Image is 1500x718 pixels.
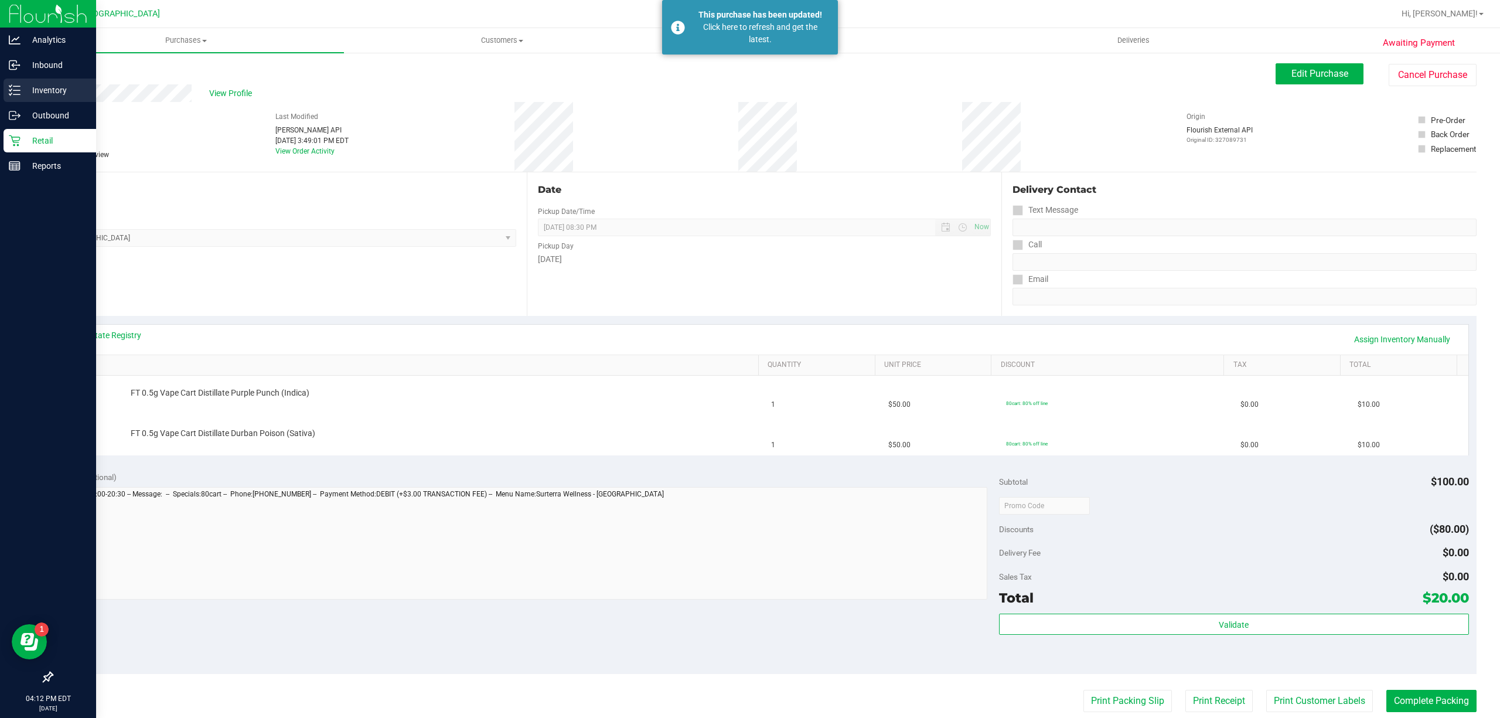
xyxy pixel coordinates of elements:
label: Pickup Day [538,241,574,251]
button: Print Customer Labels [1266,690,1373,712]
div: Location [52,183,516,197]
div: Delivery Contact [1012,183,1477,197]
span: $50.00 [888,399,911,410]
span: $0.00 [1240,399,1259,410]
p: Retail [21,134,91,148]
input: Format: (999) 999-9999 [1012,253,1477,271]
div: [PERSON_NAME] API [275,125,349,135]
a: Unit Price [884,360,987,370]
span: Tills [660,35,975,46]
span: Hi, [PERSON_NAME]! [1402,9,1478,18]
a: Assign Inventory Manually [1346,329,1458,349]
span: FT 0.5g Vape Cart Distillate Durban Poison (Sativa) [131,428,315,439]
inline-svg: Analytics [9,34,21,46]
span: View Profile [209,87,256,100]
div: Click here to refresh and get the latest. [691,21,829,46]
span: FT 0.5g Vape Cart Distillate Purple Punch (Indica) [131,387,309,399]
label: Email [1012,271,1048,288]
span: [GEOGRAPHIC_DATA] [80,9,160,19]
span: Total [999,590,1034,606]
span: $20.00 [1423,590,1469,606]
span: $10.00 [1358,399,1380,410]
inline-svg: Inventory [9,84,21,96]
span: $10.00 [1358,440,1380,451]
span: Deliveries [1102,35,1165,46]
label: Call [1012,236,1042,253]
div: This purchase has been updated! [691,9,829,21]
iframe: Resource center [12,624,47,659]
button: Cancel Purchase [1389,64,1477,86]
span: $0.00 [1443,570,1469,583]
label: Last Modified [275,111,318,122]
a: Discount [1001,360,1220,370]
label: Pickup Date/Time [538,206,595,217]
a: SKU [69,360,754,370]
div: [DATE] [538,253,991,266]
input: Promo Code [999,497,1090,515]
inline-svg: Reports [9,160,21,172]
div: Date [538,183,991,197]
span: 1 [771,399,775,410]
input: Format: (999) 999-9999 [1012,219,1477,236]
span: Awaiting Payment [1383,36,1455,50]
p: 04:12 PM EDT [5,693,91,704]
p: Analytics [21,33,91,47]
div: Pre-Order [1431,114,1465,126]
p: Reports [21,159,91,173]
a: Tax [1233,360,1336,370]
button: Validate [999,614,1469,635]
inline-svg: Retail [9,135,21,147]
a: Customers [344,28,660,53]
a: Purchases [28,28,344,53]
span: 80cart: 80% off line [1006,400,1048,406]
span: Discounts [999,519,1034,540]
iframe: Resource center unread badge [35,622,49,637]
p: Inbound [21,58,91,72]
inline-svg: Inbound [9,59,21,71]
span: Subtotal [999,477,1028,486]
span: Customers [345,35,659,46]
span: ($80.00) [1430,523,1469,535]
span: Edit Purchase [1291,68,1348,79]
span: $50.00 [888,440,911,451]
a: Deliveries [976,28,1291,53]
p: [DATE] [5,704,91,713]
span: $100.00 [1431,475,1469,488]
button: Print Packing Slip [1083,690,1172,712]
div: Replacement [1431,143,1476,155]
span: 1 [771,440,775,451]
button: Edit Purchase [1276,63,1363,84]
a: Quantity [768,360,870,370]
span: Validate [1219,620,1249,629]
a: View Order Activity [275,147,335,155]
p: Outbound [21,108,91,122]
span: $0.00 [1240,440,1259,451]
button: Complete Packing [1386,690,1477,712]
p: Original ID: 327089731 [1187,135,1253,144]
span: 80cart: 80% off line [1006,441,1048,447]
inline-svg: Outbound [9,110,21,121]
span: Sales Tax [999,572,1032,581]
label: Origin [1187,111,1205,122]
label: Text Message [1012,202,1078,219]
button: Print Receipt [1185,690,1253,712]
span: Delivery Fee [999,548,1041,557]
a: View State Registry [71,329,141,341]
div: Flourish External API [1187,125,1253,144]
a: Total [1349,360,1452,370]
span: Purchases [28,35,344,46]
a: Tills [660,28,976,53]
div: Back Order [1431,128,1470,140]
span: $0.00 [1443,546,1469,559]
p: Inventory [21,83,91,97]
div: [DATE] 3:49:01 PM EDT [275,135,349,146]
